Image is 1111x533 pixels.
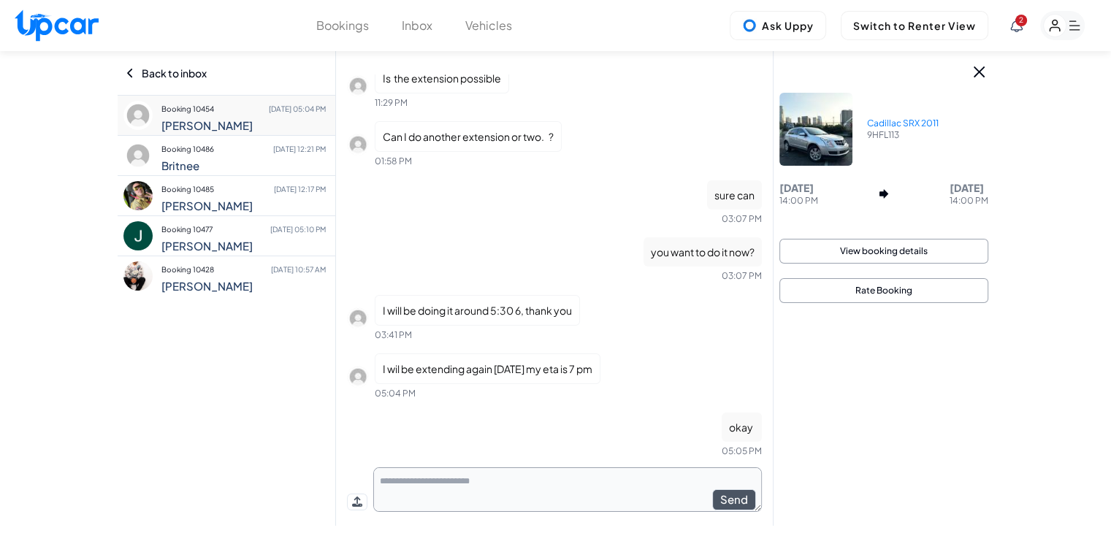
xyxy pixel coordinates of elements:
[779,180,818,195] p: [DATE]
[722,413,762,442] p: okay
[161,259,327,280] p: Booking 10428
[375,329,412,340] span: 03:41 PM
[1010,19,1023,32] div: View Notifications
[779,93,852,166] img: Car Image
[347,307,369,329] img: profile
[742,18,757,33] img: Uppy
[375,353,600,384] p: I wil be extending again [DATE] my eta is 7 pm
[712,489,756,510] button: Send
[271,259,326,280] span: [DATE] 10:57 AM
[274,179,326,199] span: [DATE] 12:17 PM
[161,239,327,253] h4: [PERSON_NAME]
[375,388,416,399] span: 05:04 PM
[375,156,412,166] span: 01:58 PM
[950,180,988,195] p: [DATE]
[161,280,327,293] h4: [PERSON_NAME]
[123,141,153,170] img: profile
[123,221,153,250] img: profile
[950,195,988,207] p: 14:00 PM
[779,195,818,207] p: 14:00 PM
[644,237,762,266] p: you want to do it now?
[375,121,562,152] p: Can I do another extension or two. ?
[269,99,326,119] span: [DATE] 05:04 PM
[161,199,327,212] h4: [PERSON_NAME]
[347,75,369,97] img: profile
[375,97,408,108] span: 11:29 PM
[375,295,580,326] p: I will be doing it around 5:30 6, thank you
[722,213,762,224] span: 03:07 PM
[1015,15,1027,26] span: You have new notifications
[402,17,432,34] button: Inbox
[123,261,153,291] img: profile
[347,134,369,156] img: profile
[161,159,327,172] h4: Britnee
[841,11,988,40] button: Switch to Renter View
[15,9,99,41] img: Upcar Logo
[123,101,153,130] img: profile
[867,118,939,129] p: Cadillac SRX 2011
[707,180,762,210] p: sure can
[161,119,327,132] h4: [PERSON_NAME]
[867,129,939,141] p: 9HFL113
[347,366,369,388] img: profile
[161,99,327,119] p: Booking 10454
[273,139,326,159] span: [DATE] 12:21 PM
[779,239,988,264] button: View booking details
[161,139,327,159] p: Booking 10486
[722,270,762,281] span: 03:07 PM
[465,17,512,34] button: Vehicles
[730,11,826,40] button: Ask Uppy
[316,17,369,34] button: Bookings
[722,445,762,456] span: 05:05 PM
[161,179,327,199] p: Booking 10485
[125,51,328,95] div: Back to inbox
[779,278,988,303] button: Rate Booking
[123,181,153,210] img: profile
[270,219,326,239] span: [DATE] 05:10 PM
[161,219,327,239] p: Booking 10477
[375,63,509,93] p: Is the extension possible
